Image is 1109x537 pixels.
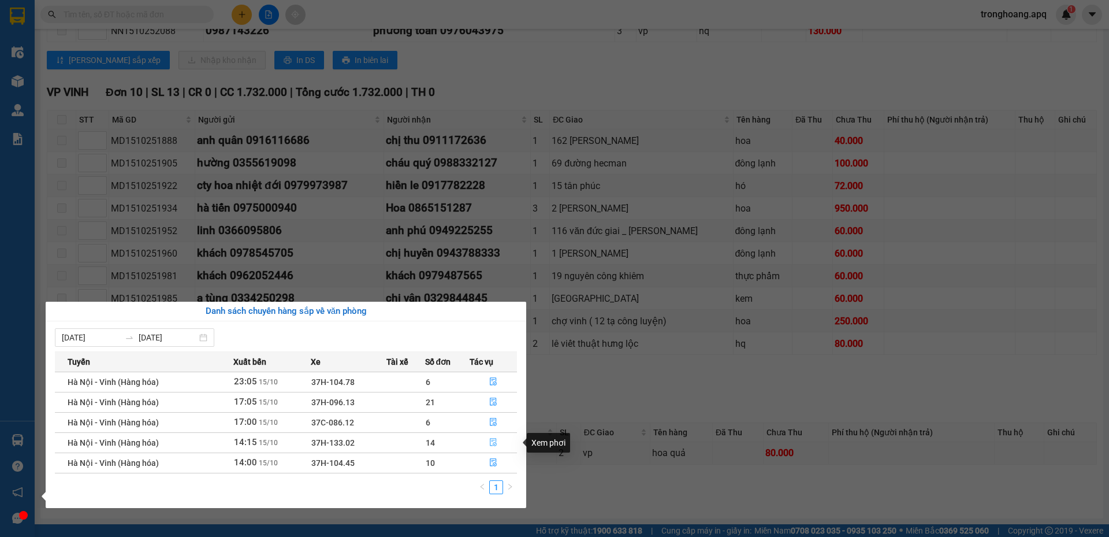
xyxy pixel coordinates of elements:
span: file-done [489,458,497,468]
span: to [125,333,134,342]
span: 15/10 [259,419,278,427]
span: file-done [489,438,497,447]
span: Xuất bến [233,355,266,368]
span: right [507,483,513,490]
span: 15/10 [259,378,278,386]
span: Hà Nội - Vinh (Hàng hóa) [68,377,159,387]
span: 37C-086.12 [311,418,354,427]
span: 15/10 [259,459,278,467]
span: 17:05 [234,397,257,407]
span: 17:00 [234,417,257,427]
button: file-done [470,454,516,472]
li: Previous Page [475,480,489,494]
span: 15/10 [259,439,278,447]
span: Hà Nội - Vinh (Hàng hóa) [68,398,159,407]
input: Đến ngày [139,331,197,344]
span: Hà Nội - Vinh (Hàng hóa) [68,458,159,468]
span: 14:15 [234,437,257,447]
span: Tác vụ [470,355,493,368]
span: swap-right [125,333,134,342]
li: 1 [489,480,503,494]
span: file-done [489,418,497,427]
input: Từ ngày [62,331,120,344]
span: Tài xế [386,355,408,368]
a: 1 [490,481,503,494]
span: Tuyến [68,355,90,368]
span: 10 [426,458,435,468]
span: 37H-104.78 [311,377,355,387]
div: Danh sách chuyến hàng sắp về văn phòng [55,305,517,319]
span: 14 [426,438,435,447]
span: Hà Nội - Vinh (Hàng hóa) [68,418,159,427]
span: 37H-096.13 [311,398,355,407]
span: 21 [426,398,435,407]
span: Xe [311,355,321,368]
button: right [503,480,517,494]
span: 23:05 [234,376,257,387]
span: left [479,483,486,490]
span: file-done [489,398,497,407]
li: Next Page [503,480,517,494]
span: file-done [489,377,497,387]
span: 14:00 [234,457,257,468]
button: left [475,480,489,494]
span: 15/10 [259,398,278,406]
span: 37H-104.45 [311,458,355,468]
div: Xem phơi [527,433,570,453]
button: file-done [470,434,516,452]
span: 6 [426,377,430,387]
span: 37H-133.02 [311,438,355,447]
button: file-done [470,373,516,391]
span: Số đơn [425,355,451,368]
button: file-done [470,393,516,412]
span: Hà Nội - Vinh (Hàng hóa) [68,438,159,447]
button: file-done [470,413,516,432]
span: 6 [426,418,430,427]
